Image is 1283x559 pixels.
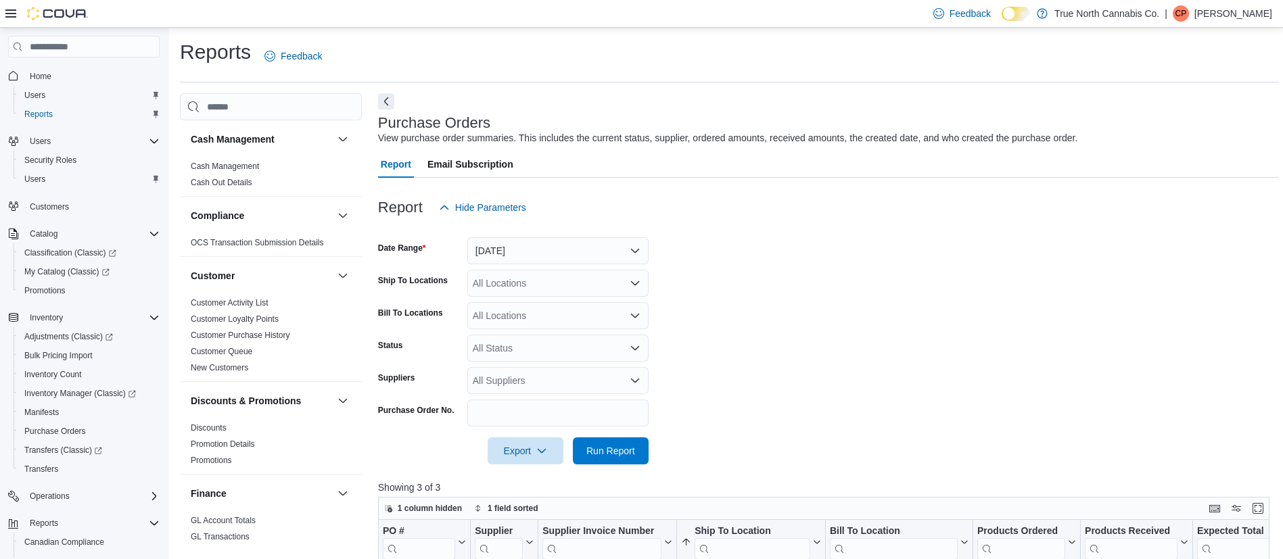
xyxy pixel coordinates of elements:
[630,310,640,321] button: Open list of options
[191,238,324,247] a: OCS Transaction Submission Details
[191,209,244,222] h3: Compliance
[3,66,165,85] button: Home
[191,178,252,187] a: Cash Out Details
[378,93,394,110] button: Next
[630,375,640,386] button: Open list of options
[24,226,63,242] button: Catalog
[19,329,160,345] span: Adjustments (Classic)
[378,372,415,383] label: Suppliers
[30,312,63,323] span: Inventory
[1002,7,1030,21] input: Dark Mode
[19,283,71,299] a: Promotions
[19,152,82,168] a: Security Roles
[191,394,301,408] h3: Discounts & Promotions
[191,456,232,465] a: Promotions
[24,488,160,504] span: Operations
[14,262,165,281] a: My Catalog (Classic)
[19,245,160,261] span: Classification (Classic)
[1197,525,1272,538] div: Expected Total
[24,247,116,258] span: Classification (Classic)
[180,420,362,474] div: Discounts & Promotions
[19,245,122,261] a: Classification (Classic)
[335,131,351,147] button: Cash Management
[180,235,362,256] div: Compliance
[19,404,64,420] a: Manifests
[30,228,57,239] span: Catalog
[950,7,991,20] span: Feedback
[259,43,327,70] a: Feedback
[19,366,87,383] a: Inventory Count
[191,298,269,308] a: Customer Activity List
[19,442,160,458] span: Transfers (Classic)
[191,423,227,433] a: Discounts
[335,485,351,502] button: Finance
[191,532,250,541] a: GL Transactions
[191,363,248,372] a: New Customers
[191,314,279,324] span: Customer Loyalty Points
[19,534,160,550] span: Canadian Compliance
[19,404,160,420] span: Manifests
[180,512,362,550] div: Finance
[191,269,235,283] h3: Customer
[379,500,467,516] button: 1 column hidden
[191,162,259,171] a: Cash Management
[30,201,69,212] span: Customers
[335,393,351,409] button: Discounts & Promotions
[14,384,165,403] a: Inventory Manager (Classic)
[24,199,74,215] a: Customers
[3,514,165,533] button: Reports
[1054,5,1159,22] p: True North Cannabis Co.
[3,132,165,151] button: Users
[381,151,411,178] span: Report
[19,283,160,299] span: Promotions
[30,491,70,502] span: Operations
[191,515,256,526] span: GL Account Totals
[30,518,58,529] span: Reports
[695,525,810,538] div: Ship To Location
[630,278,640,289] button: Open list of options
[1175,5,1187,22] span: CP
[191,346,252,357] span: Customer Queue
[191,161,259,172] span: Cash Management
[191,330,290,341] span: Customer Purchase History
[191,132,275,146] h3: Cash Management
[24,515,160,531] span: Reports
[378,243,426,253] label: Date Range
[14,365,165,384] button: Inventory Count
[14,151,165,170] button: Security Roles
[630,343,640,354] button: Open list of options
[378,308,443,318] label: Bill To Locations
[19,385,141,402] a: Inventory Manager (Classic)
[488,503,538,514] span: 1 field sorted
[19,385,160,402] span: Inventory Manager (Classic)
[191,177,252,188] span: Cash Out Details
[24,407,59,418] span: Manifests
[19,264,160,280] span: My Catalog (Classic)
[335,268,351,284] button: Customer
[19,461,160,477] span: Transfers
[24,537,104,548] span: Canadian Compliance
[14,170,165,189] button: Users
[14,422,165,441] button: Purchase Orders
[191,132,332,146] button: Cash Management
[434,194,532,221] button: Hide Parameters
[496,437,555,464] span: Export
[27,7,88,20] img: Cova
[24,331,113,342] span: Adjustments (Classic)
[19,534,110,550] a: Canadian Compliance
[24,350,93,361] span: Bulk Pricing Import
[30,71,51,82] span: Home
[3,487,165,506] button: Operations
[398,503,462,514] span: 1 column hidden
[191,314,279,324] a: Customer Loyalty Points
[24,226,160,242] span: Catalog
[191,209,332,222] button: Compliance
[191,394,332,408] button: Discounts & Promotions
[180,158,362,196] div: Cash Management
[1173,5,1189,22] div: Charmella Penchuk
[573,437,649,464] button: Run Report
[14,346,165,365] button: Bulk Pricing Import
[14,86,165,105] button: Users
[191,487,332,500] button: Finance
